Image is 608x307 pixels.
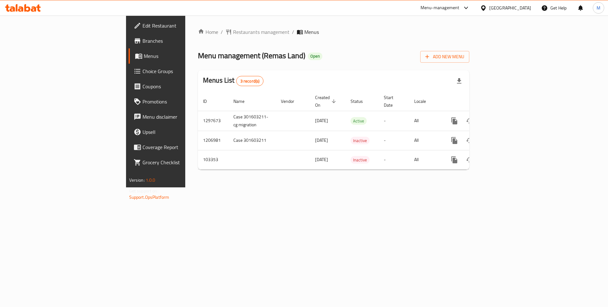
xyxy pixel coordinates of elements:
[379,150,409,169] td: -
[142,128,223,136] span: Upsell
[142,98,223,105] span: Promotions
[462,113,477,128] button: Change Status
[142,22,223,29] span: Edit Restaurant
[142,67,223,75] span: Choice Groups
[228,131,276,150] td: Case 301603211
[129,94,228,109] a: Promotions
[144,52,223,60] span: Menus
[308,53,322,60] div: Open
[351,97,371,105] span: Status
[379,131,409,150] td: -
[315,94,338,109] span: Created On
[315,155,328,164] span: [DATE]
[129,124,228,140] a: Upsell
[447,152,462,167] button: more
[198,92,513,170] table: enhanced table
[129,176,145,184] span: Version:
[379,111,409,131] td: -
[442,92,513,111] th: Actions
[129,187,158,195] span: Get support on:
[129,79,228,94] a: Coupons
[489,4,531,11] div: [GEOGRAPHIC_DATA]
[425,53,464,61] span: Add New Menu
[304,28,319,36] span: Menus
[351,156,370,164] span: Inactive
[292,28,294,36] li: /
[142,37,223,45] span: Branches
[447,113,462,128] button: more
[452,73,467,89] div: Export file
[233,97,253,105] span: Name
[384,94,402,109] span: Start Date
[129,18,228,33] a: Edit Restaurant
[129,64,228,79] a: Choice Groups
[281,97,302,105] span: Vendor
[142,159,223,166] span: Grocery Checklist
[233,28,289,36] span: Restaurants management
[142,143,223,151] span: Coverage Report
[409,150,442,169] td: All
[142,83,223,90] span: Coupons
[225,28,289,36] a: Restaurants management
[420,51,469,63] button: Add New Menu
[351,117,367,125] span: Active
[351,137,370,144] span: Inactive
[146,176,155,184] span: 1.0.0
[129,140,228,155] a: Coverage Report
[129,155,228,170] a: Grocery Checklist
[129,48,228,64] a: Menus
[203,76,263,86] h2: Menus List
[462,133,477,148] button: Change Status
[237,78,263,84] span: 3 record(s)
[315,136,328,144] span: [DATE]
[409,131,442,150] td: All
[142,113,223,121] span: Menu disclaimer
[203,97,215,105] span: ID
[129,193,169,201] a: Support.OpsPlatform
[597,4,600,11] span: M
[462,152,477,167] button: Change Status
[198,28,469,36] nav: breadcrumb
[236,76,264,86] div: Total records count
[228,111,276,131] td: Case 301603211-cg migration
[129,109,228,124] a: Menu disclaimer
[421,4,459,12] div: Menu-management
[351,156,370,164] div: Inactive
[351,117,367,125] div: Active
[414,97,434,105] span: Locale
[315,116,328,125] span: [DATE]
[198,48,305,63] span: Menu management ( Remas Land )
[409,111,442,131] td: All
[308,53,322,59] span: Open
[447,133,462,148] button: more
[129,33,228,48] a: Branches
